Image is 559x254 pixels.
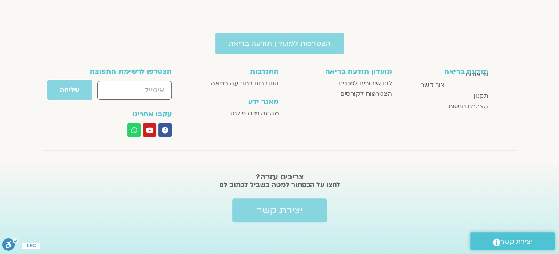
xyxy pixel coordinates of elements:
[470,232,555,250] a: יצירת קשר
[338,78,392,89] span: לוח שידורים למנויים
[474,91,488,101] span: תקנון
[444,67,488,75] h3: תודעה בריאה
[288,67,392,75] h3: מועדון תודעה בריאה
[340,89,392,99] span: הצטרפות לקורסים
[71,79,172,105] form: טופס חדש
[401,69,488,80] a: מי אנחנו
[196,78,278,89] a: התנדבות בתודעה בריאה
[97,81,172,100] input: אימייל
[196,108,278,119] a: מה זה מיינדפולנס
[196,98,278,106] h3: מאגר ידע
[60,87,79,94] span: שליחה
[71,110,172,118] h3: עקבו אחרינו
[444,67,488,69] a: תודעה בריאה
[466,69,488,80] span: מי אנחנו
[215,33,344,54] a: הצטרפות למועדון תודעה בריאה
[421,80,445,91] span: צור קשר
[229,40,330,48] span: הצטרפות למועדון תודעה בריאה
[401,101,488,112] a: הצהרת נגישות
[257,205,302,216] span: יצירת קשר
[46,79,93,101] button: שליחה
[196,67,278,75] h3: התנדבות
[48,173,511,182] h2: צריכים עזרה?
[500,236,532,248] span: יצירת קשר
[401,80,445,91] a: צור קשר
[401,91,488,101] a: תקנון
[232,198,327,222] a: יצירת קשר
[448,101,488,112] span: הצהרת נגישות
[230,108,279,119] span: מה זה מיינדפולנס
[288,78,392,89] a: לוח שידורים למנויים
[215,39,344,48] a: הצטרפות למועדון תודעה בריאה
[288,89,392,99] a: הצטרפות לקורסים
[211,78,279,89] span: התנדבות בתודעה בריאה
[71,67,172,75] h3: הצטרפו לרשימת התפוצה
[48,180,511,189] h2: לחצו על הכפתור למטה בשביל לכתוב לנו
